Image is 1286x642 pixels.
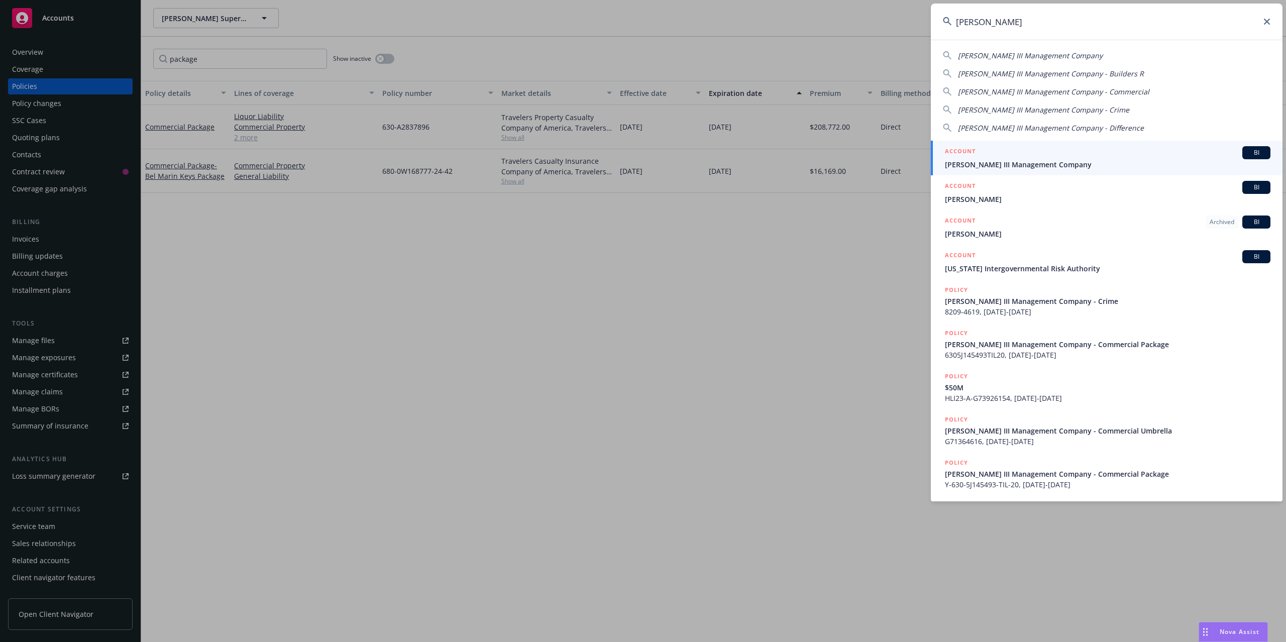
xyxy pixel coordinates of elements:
a: POLICY[PERSON_NAME] III Management Company - Commercial UmbrellaG71364616, [DATE]-[DATE] [931,409,1282,452]
span: [US_STATE] Intergovernmental Risk Authority [945,263,1270,274]
span: [PERSON_NAME] III Management Company - Commercial Package [945,339,1270,350]
span: BI [1246,183,1266,192]
span: G71364616, [DATE]-[DATE] [945,436,1270,447]
button: Nova Assist [1199,622,1268,642]
span: [PERSON_NAME] III Management Company - Difference [958,123,1144,133]
span: [PERSON_NAME] III Management Company - Commercial [958,87,1149,96]
span: [PERSON_NAME] [945,194,1270,204]
a: ACCOUNTBI[PERSON_NAME] [931,175,1282,210]
span: Y-630-5J145493-TIL-20, [DATE]-[DATE] [945,479,1270,490]
h5: ACCOUNT [945,250,976,262]
h5: POLICY [945,285,968,295]
span: BI [1246,148,1266,157]
span: BI [1246,252,1266,261]
span: $50M [945,382,1270,393]
input: Search... [931,4,1282,40]
h5: POLICY [945,458,968,468]
a: POLICY$50MHLI23-A-G73926154, [DATE]-[DATE] [931,366,1282,409]
a: POLICY[PERSON_NAME] III Management Company - Commercial PackageY-630-5J145493-TIL-20, [DATE]-[DATE] [931,452,1282,495]
span: 6305J145493TIL20, [DATE]-[DATE] [945,350,1270,360]
a: ACCOUNTBI[US_STATE] Intergovernmental Risk Authority [931,245,1282,279]
span: [PERSON_NAME] III Management Company - Commercial Umbrella [945,425,1270,436]
span: Archived [1210,218,1234,227]
a: ACCOUNTBI[PERSON_NAME] III Management Company [931,141,1282,175]
span: [PERSON_NAME] III Management Company - Crime [958,105,1129,115]
span: [PERSON_NAME] III Management Company - Commercial Package [945,469,1270,479]
span: BI [1246,218,1266,227]
span: [PERSON_NAME] III Management Company - Crime [945,296,1270,306]
h5: ACCOUNT [945,216,976,228]
span: 8209-4619, [DATE]-[DATE] [945,306,1270,317]
a: POLICY[PERSON_NAME] III Management Company - Commercial Package6305J145493TIL20, [DATE]-[DATE] [931,323,1282,366]
a: ACCOUNTArchivedBI[PERSON_NAME] [931,210,1282,245]
span: [PERSON_NAME] III Management Company [958,51,1103,60]
h5: POLICY [945,328,968,338]
span: [PERSON_NAME] III Management Company [945,159,1270,170]
a: POLICY[PERSON_NAME] III Management Company - Crime8209-4619, [DATE]-[DATE] [931,279,1282,323]
h5: POLICY [945,414,968,424]
div: Drag to move [1199,622,1212,641]
h5: ACCOUNT [945,181,976,193]
h5: ACCOUNT [945,146,976,158]
h5: POLICY [945,371,968,381]
span: Nova Assist [1220,627,1259,636]
span: HLI23-A-G73926154, [DATE]-[DATE] [945,393,1270,403]
span: [PERSON_NAME] [945,229,1270,239]
span: [PERSON_NAME] III Management Company - Builders R [958,69,1144,78]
